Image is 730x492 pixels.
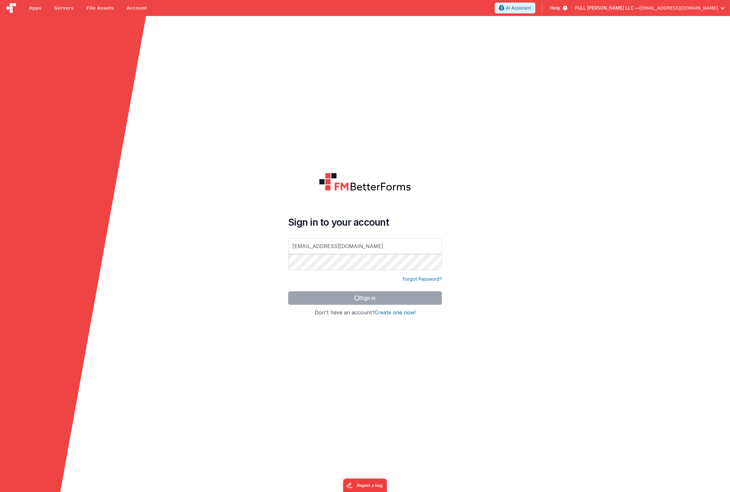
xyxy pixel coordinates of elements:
button: AI Assistant [495,3,535,13]
a: Forgot Password? [403,276,442,282]
iframe: Marker.io feedback button [343,479,387,492]
span: FULL [PERSON_NAME] LLC — [575,5,639,11]
span: [EMAIL_ADDRESS][DOMAIN_NAME] [639,5,718,11]
span: AI Assistant [506,5,531,11]
input: Email Address [288,238,442,254]
span: File Assets [86,5,114,11]
button: FULL [PERSON_NAME] LLC — [EMAIL_ADDRESS][DOMAIN_NAME] [575,5,725,11]
h4: Sign in to your account [288,216,442,228]
span: Servers [54,5,73,11]
span: Apps [29,5,41,11]
button: Create one now! [375,310,416,316]
span: Help [550,5,560,11]
button: Sign In [288,291,442,305]
h4: Don't have an account? [288,310,442,316]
